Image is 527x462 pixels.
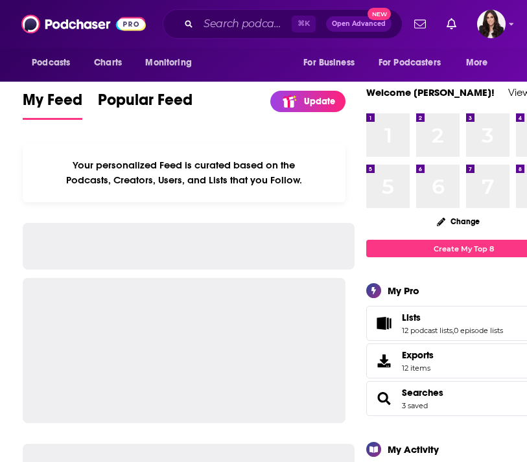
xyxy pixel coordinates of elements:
[136,51,208,75] button: open menu
[23,90,82,120] a: My Feed
[23,143,345,202] div: Your personalized Feed is curated based on the Podcasts, Creators, Users, and Lists that you Follow.
[98,90,193,120] a: Popular Feed
[388,443,439,456] div: My Activity
[98,90,193,117] span: Popular Feed
[326,16,392,32] button: Open AdvancedNew
[303,54,355,72] span: For Business
[402,349,434,361] span: Exports
[388,284,419,297] div: My Pro
[402,387,443,398] a: Searches
[454,326,503,335] a: 0 episode lists
[429,213,487,229] button: Change
[379,54,441,72] span: For Podcasters
[477,10,506,38] span: Logged in as RebeccaShapiro
[270,91,345,112] a: Update
[145,54,191,72] span: Monitoring
[332,21,386,27] span: Open Advanced
[402,364,434,373] span: 12 items
[402,312,503,323] a: Lists
[163,9,403,39] div: Search podcasts, credits, & more...
[368,8,391,20] span: New
[457,51,504,75] button: open menu
[409,13,431,35] a: Show notifications dropdown
[371,352,397,370] span: Exports
[23,51,87,75] button: open menu
[32,54,70,72] span: Podcasts
[21,12,146,36] img: Podchaser - Follow, Share and Rate Podcasts
[477,10,506,38] button: Show profile menu
[452,326,454,335] span: ,
[198,14,292,34] input: Search podcasts, credits, & more...
[371,389,397,408] a: Searches
[292,16,316,32] span: ⌘ K
[23,90,82,117] span: My Feed
[402,326,452,335] a: 12 podcast lists
[366,86,495,98] a: Welcome [PERSON_NAME]!
[466,54,488,72] span: More
[477,10,506,38] img: User Profile
[304,96,335,107] p: Update
[94,54,122,72] span: Charts
[370,51,460,75] button: open menu
[441,13,462,35] a: Show notifications dropdown
[371,314,397,332] a: Lists
[402,401,428,410] a: 3 saved
[402,312,421,323] span: Lists
[86,51,130,75] a: Charts
[294,51,371,75] button: open menu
